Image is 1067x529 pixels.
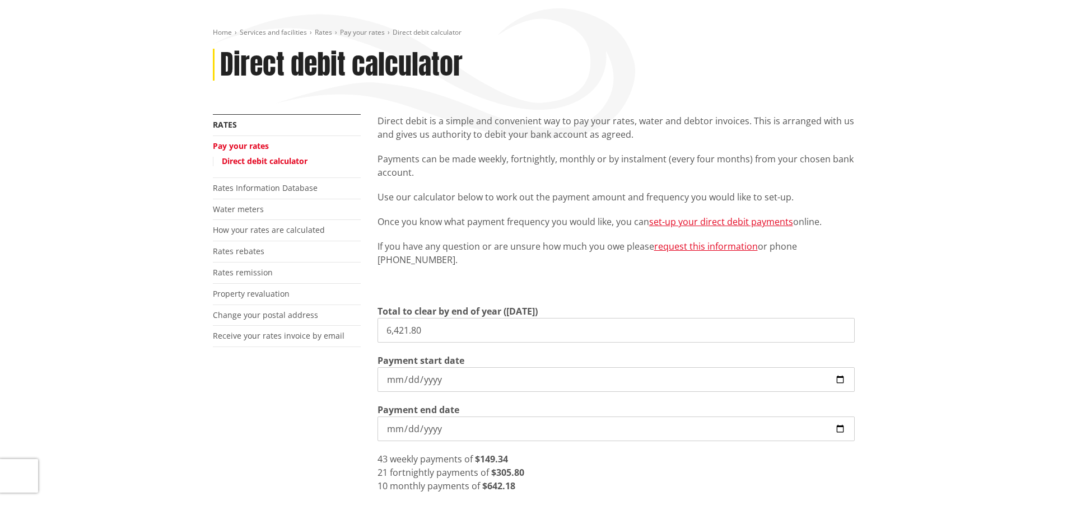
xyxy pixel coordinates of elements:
[378,466,388,479] span: 21
[222,156,307,166] a: Direct debit calculator
[491,466,524,479] strong: $305.80
[213,310,318,320] a: Change your postal address
[393,27,462,37] span: Direct debit calculator
[213,246,264,256] a: Rates rebates
[213,224,325,235] a: How your rates are calculated
[213,28,855,38] nav: breadcrumb
[482,480,515,492] strong: $642.18
[378,114,855,141] p: Direct debit is a simple and convenient way to pay your rates, water and debtor invoices. This is...
[378,152,855,179] p: Payments can be made weekly, fortnightly, monthly or by instalment (every four months) from your ...
[213,267,273,278] a: Rates remission
[654,240,758,252] a: request this information
[378,190,855,204] p: Use our calculator below to work out the payment amount and frequency you would like to set-up.
[213,288,290,299] a: Property revaluation
[213,141,269,151] a: Pay your rates
[378,403,459,416] label: Payment end date
[213,182,318,193] a: Rates Information Database
[220,49,463,81] h1: Direct debit calculator
[475,453,508,465] strong: $149.34
[390,480,480,492] span: monthly payments of
[240,27,307,37] a: Services and facilities
[213,119,237,130] a: Rates
[213,27,232,37] a: Home
[213,204,264,214] a: Water meters
[378,480,388,492] span: 10
[390,453,473,465] span: weekly payments of
[378,240,855,266] p: If you have any question or are unsure how much you owe please or phone [PHONE_NUMBER].
[315,27,332,37] a: Rates
[378,354,464,367] label: Payment start date
[378,305,538,318] label: Total to clear by end of year ([DATE])
[649,216,793,228] a: set-up your direct debit payments
[213,330,344,341] a: Receive your rates invoice by email
[378,215,855,228] p: Once you know what payment frequency you would like, you can online.
[1015,482,1056,522] iframe: Messenger Launcher
[340,27,385,37] a: Pay your rates
[390,466,489,479] span: fortnightly payments of
[378,453,388,465] span: 43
